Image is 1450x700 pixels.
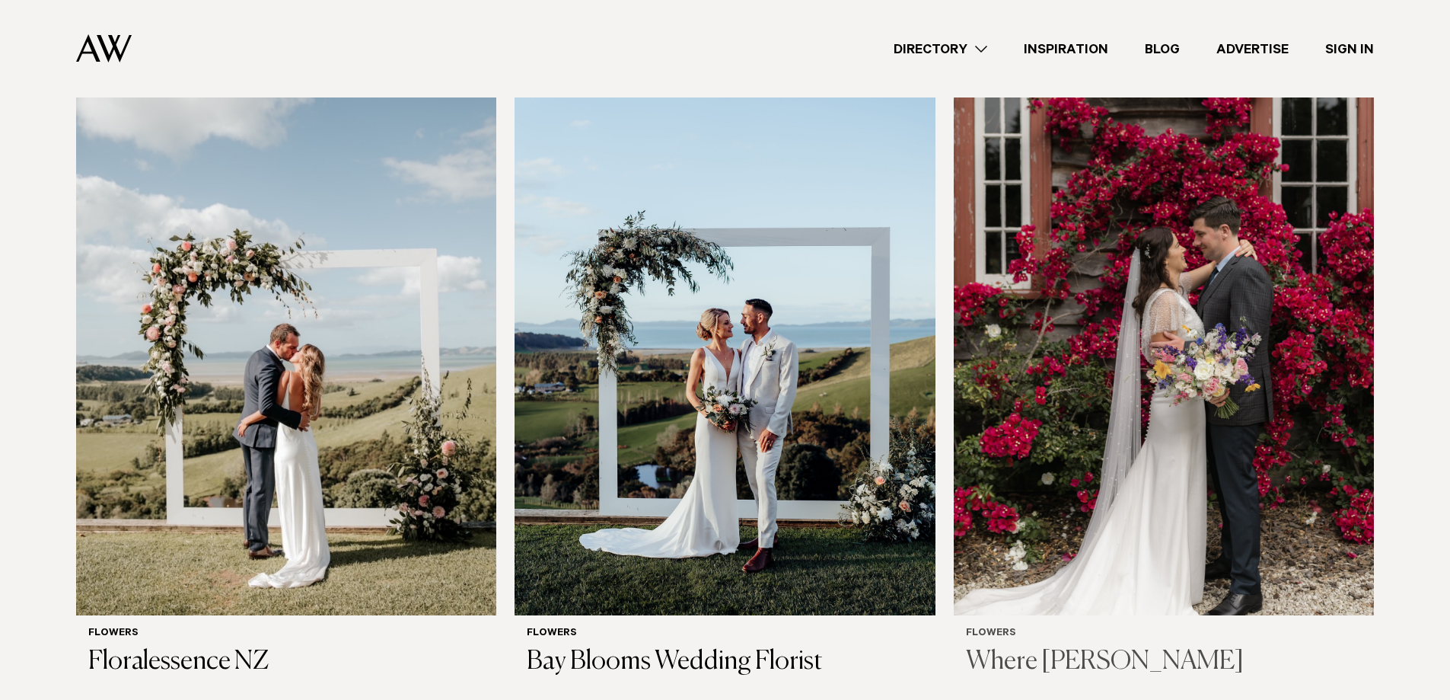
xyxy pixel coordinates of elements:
[966,628,1362,641] h6: Flowers
[527,628,923,641] h6: Flowers
[1198,39,1307,59] a: Advertise
[76,34,132,62] img: Auckland Weddings Logo
[76,51,496,615] img: Auckland Weddings Flowers | Floralessence NZ
[88,647,484,678] h3: Floralessence NZ
[515,51,935,690] a: Auckland Weddings Flowers | Bay Blooms Wedding Florist Flowers Bay Blooms Wedding Florist
[515,51,935,615] img: Auckland Weddings Flowers | Bay Blooms Wedding Florist
[527,647,923,678] h3: Bay Blooms Wedding Florist
[1127,39,1198,59] a: Blog
[875,39,1005,59] a: Directory
[954,51,1374,615] img: Auckland Weddings Flowers | Where Rosemary Grows
[1005,39,1127,59] a: Inspiration
[76,51,496,690] a: Auckland Weddings Flowers | Floralessence NZ Flowers Floralessence NZ
[88,628,484,641] h6: Flowers
[954,51,1374,690] a: Auckland Weddings Flowers | Where Rosemary Grows Flowers Where [PERSON_NAME]
[1307,39,1392,59] a: Sign In
[966,647,1362,678] h3: Where [PERSON_NAME]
